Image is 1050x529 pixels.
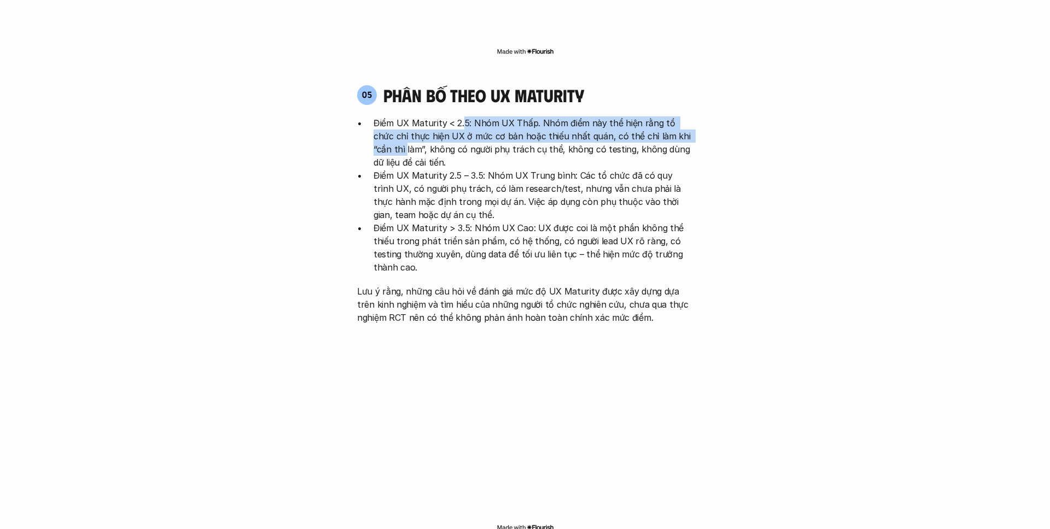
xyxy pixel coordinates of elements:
[357,285,693,324] p: Lưu ý rằng, những câu hỏi về đánh giá mức độ UX Maturity được xây dựng dựa trên kinh nghiệm và tì...
[362,90,372,99] p: 05
[383,85,584,105] h4: phân bố theo ux maturity
[374,221,693,274] p: Điểm UX Maturity > 3.5: Nhóm UX Cao: UX được coi là một phần không thể thiếu trong phát triển sản...
[347,330,703,521] iframe: Interactive or visual content
[374,169,693,221] p: Điểm UX Maturity 2.5 – 3.5: Nhóm UX Trung bình: Các tổ chức đã có quy trình UX, có người phụ trác...
[374,116,693,169] p: Điểm UX Maturity < 2.5: Nhóm UX Thấp. Nhóm điểm này thể hiện rằng tổ chức chỉ thực hiện UX ở mức ...
[497,47,554,56] img: Made with Flourish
